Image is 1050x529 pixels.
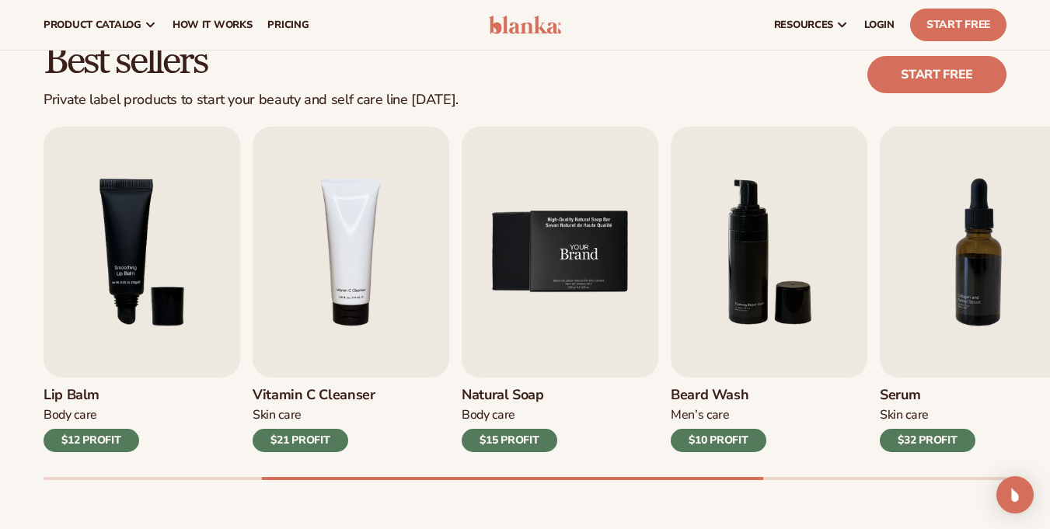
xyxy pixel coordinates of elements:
div: $21 PROFIT [253,429,348,452]
a: 3 / 9 [44,127,240,452]
div: Skin Care [880,407,975,423]
a: 5 / 9 [462,127,658,452]
div: Body Care [44,407,139,423]
div: Private label products to start your beauty and self care line [DATE]. [44,92,459,109]
a: 6 / 9 [671,127,867,452]
span: pricing [267,19,309,31]
div: $32 PROFIT [880,429,975,452]
span: LOGIN [864,19,895,31]
h3: Lip Balm [44,387,139,404]
h3: Serum [880,387,975,404]
span: product catalog [44,19,141,31]
a: Start free [867,56,1006,93]
div: Body Care [462,407,557,423]
a: 4 / 9 [253,127,449,452]
div: $12 PROFIT [44,429,139,452]
h3: Beard Wash [671,387,766,404]
span: How It Works [173,19,253,31]
h3: Vitamin C Cleanser [253,387,375,404]
a: Start Free [910,9,1006,41]
div: Men’s Care [671,407,766,423]
span: resources [774,19,833,31]
div: Skin Care [253,407,375,423]
img: logo [489,16,562,34]
div: Open Intercom Messenger [996,476,1034,513]
h3: Natural Soap [462,387,557,404]
img: Shopify Image 9 [462,127,658,378]
div: $15 PROFIT [462,429,557,452]
div: $10 PROFIT [671,429,766,452]
h2: Best sellers [44,41,459,82]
